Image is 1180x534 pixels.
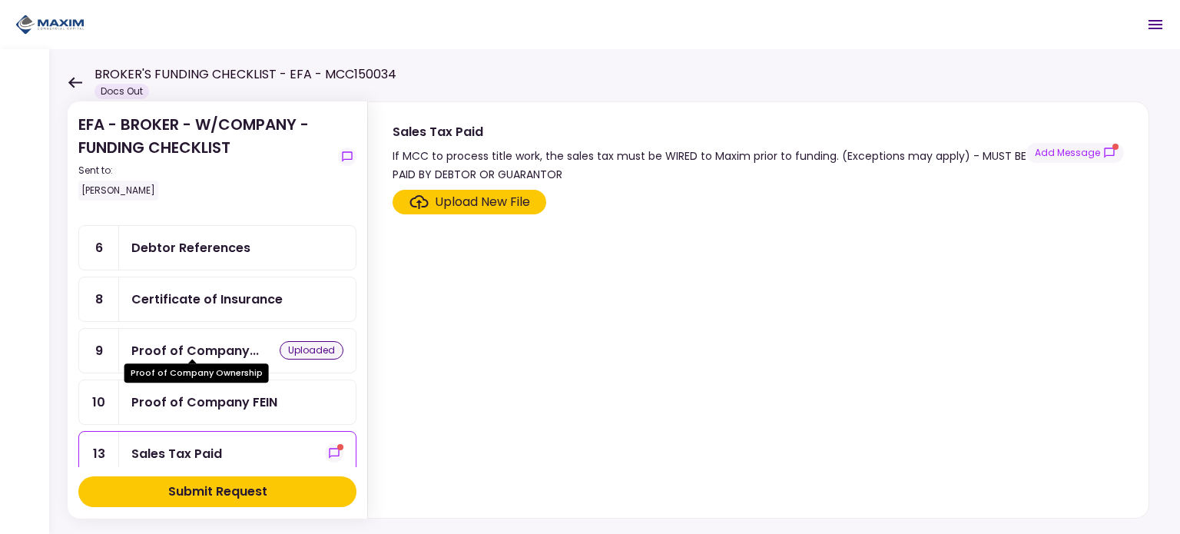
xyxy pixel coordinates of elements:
[79,226,119,270] div: 6
[78,277,356,322] a: 8Certificate of Insurance
[79,277,119,321] div: 8
[78,181,158,201] div: [PERSON_NAME]
[78,380,356,425] a: 10Proof of Company FEIN
[131,393,277,412] div: Proof of Company FEIN
[131,341,259,360] div: Proof of Company Ownership
[78,328,356,373] a: 9Proof of Company Ownershipuploaded
[435,193,530,211] div: Upload New File
[325,444,343,463] button: show-messages
[393,122,1026,141] div: Sales Tax Paid
[79,329,119,373] div: 9
[78,225,356,270] a: 6Debtor References
[78,113,332,201] div: EFA - BROKER - W/COMPANY - FUNDING CHECKLIST
[280,341,343,360] div: uploaded
[78,164,332,177] div: Sent to:
[1026,143,1124,163] button: show-messages
[15,13,85,36] img: Partner icon
[79,380,119,424] div: 10
[78,476,356,507] button: Submit Request
[393,190,546,214] span: Click here to upload the required document
[168,483,267,501] div: Submit Request
[131,238,250,257] div: Debtor References
[124,363,269,383] div: Proof of Company Ownership
[94,84,149,99] div: Docs Out
[338,148,356,166] button: show-messages
[94,65,396,84] h1: BROKER'S FUNDING CHECKLIST - EFA - MCC150034
[131,444,222,463] div: Sales Tax Paid
[367,101,1149,519] div: Sales Tax PaidIf MCC to process title work, the sales tax must be WIRED to Maxim prior to funding...
[78,431,356,476] a: 13Sales Tax Paidshow-messages
[79,432,119,476] div: 13
[393,147,1026,184] div: If MCC to process title work, the sales tax must be WIRED to Maxim prior to funding. (Exceptions ...
[131,290,283,309] div: Certificate of Insurance
[1137,6,1174,43] button: Open menu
